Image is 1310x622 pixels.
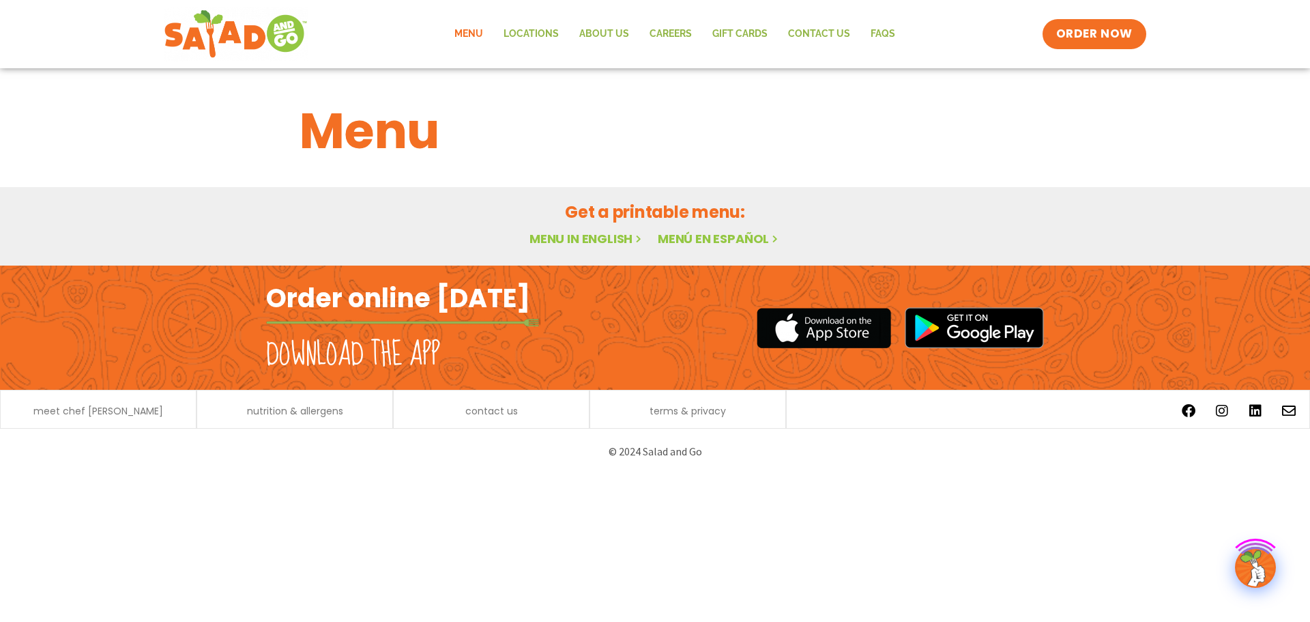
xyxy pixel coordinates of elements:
a: GIFT CARDS [702,18,778,50]
a: FAQs [860,18,905,50]
img: fork [266,319,539,326]
p: © 2024 Salad and Go [273,442,1037,461]
a: Menú en español [658,230,781,247]
a: terms & privacy [650,406,726,416]
a: Menu [444,18,493,50]
a: ORDER NOW [1043,19,1146,49]
h2: Download the app [266,336,440,374]
a: Menu in English [529,230,644,247]
nav: Menu [444,18,905,50]
a: nutrition & allergens [247,406,343,416]
img: google_play [905,307,1044,348]
a: Locations [493,18,569,50]
h1: Menu [300,94,1010,168]
h2: Order online [DATE] [266,281,530,315]
a: About Us [569,18,639,50]
a: contact us [465,406,518,416]
span: ORDER NOW [1056,26,1133,42]
a: Contact Us [778,18,860,50]
img: new-SAG-logo-768×292 [164,7,308,61]
a: Careers [639,18,702,50]
img: appstore [757,306,891,350]
a: meet chef [PERSON_NAME] [33,406,163,416]
h2: Get a printable menu: [300,200,1010,224]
